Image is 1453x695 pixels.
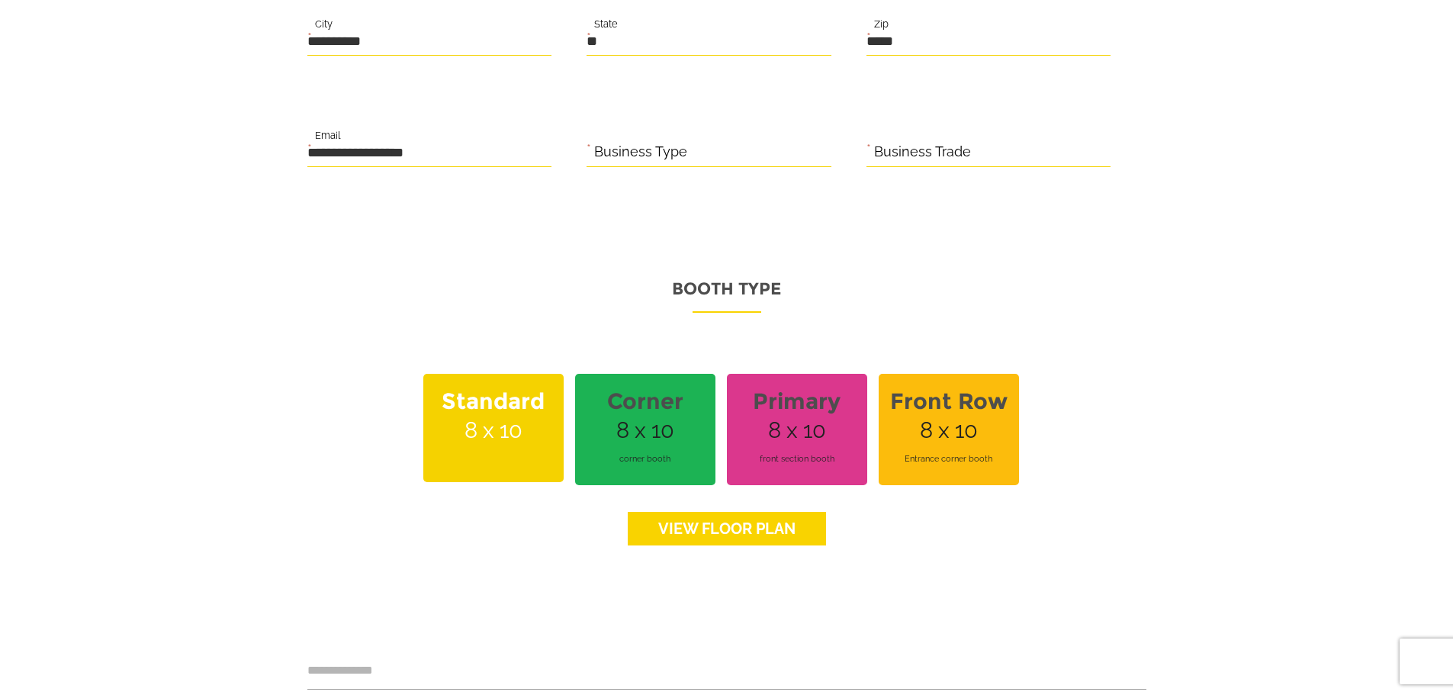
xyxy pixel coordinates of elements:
strong: Primary [736,379,858,423]
a: View floor Plan [628,512,826,545]
span: corner booth [584,438,706,480]
label: Zip [874,16,889,33]
em: Submit [223,470,277,491]
label: Business Type [594,140,687,164]
span: front section booth [736,438,858,480]
span: 8 x 10 [423,374,564,482]
span: 8 x 10 [575,374,715,485]
label: City [315,16,333,33]
label: State [594,16,618,33]
span: 8 x 10 [879,374,1019,485]
div: Leave a message [79,85,256,105]
strong: Standard [432,379,555,423]
span: Entrance corner booth [888,438,1010,480]
p: Booth Type [307,274,1146,313]
strong: Corner [584,379,706,423]
span: 8 x 10 [727,374,867,485]
label: Email [315,127,340,144]
input: Enter your last name [20,141,278,175]
strong: Front Row [888,379,1010,423]
div: Minimize live chat window [250,8,287,44]
input: Enter your email address [20,186,278,220]
label: Business Trade [874,140,971,164]
textarea: Type your message and click 'Submit' [20,231,278,457]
